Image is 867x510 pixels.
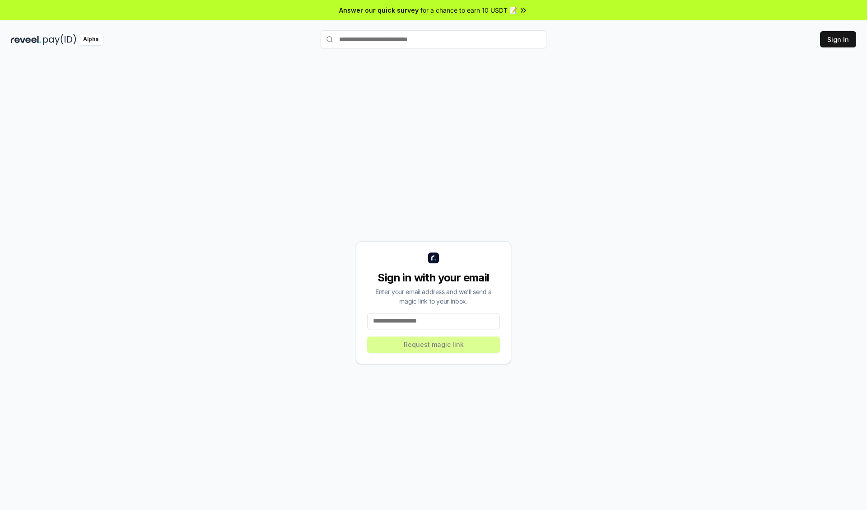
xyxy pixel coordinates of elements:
img: reveel_dark [11,34,41,45]
img: logo_small [428,253,439,263]
button: Sign In [820,31,856,47]
img: pay_id [43,34,76,45]
div: Enter your email address and we’ll send a magic link to your inbox. [367,287,500,306]
div: Sign in with your email [367,271,500,285]
div: Alpha [78,34,103,45]
span: Answer our quick survey [339,5,419,15]
span: for a chance to earn 10 USDT 📝 [420,5,517,15]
